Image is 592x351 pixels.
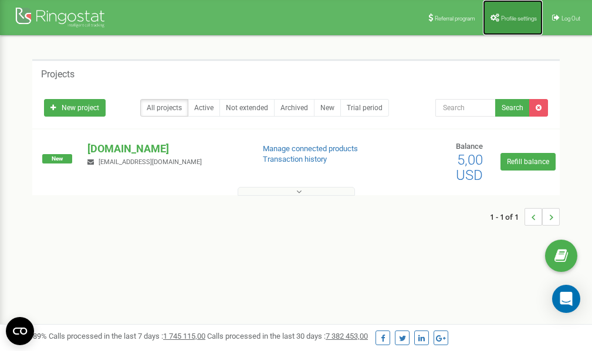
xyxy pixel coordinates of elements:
[263,155,327,163] a: Transaction history
[207,332,368,340] span: Calls processed in the last 30 days :
[49,332,205,340] span: Calls processed in the last 7 days :
[561,15,580,22] span: Log Out
[456,142,483,151] span: Balance
[501,15,537,22] span: Profile settings
[44,99,106,117] a: New project
[274,99,314,117] a: Archived
[326,332,368,340] u: 7 382 453,00
[435,15,475,22] span: Referral program
[99,158,202,166] span: [EMAIL_ADDRESS][DOMAIN_NAME]
[495,99,530,117] button: Search
[500,153,556,171] a: Refill balance
[552,285,580,313] div: Open Intercom Messenger
[140,99,188,117] a: All projects
[314,99,341,117] a: New
[340,99,389,117] a: Trial period
[188,99,220,117] a: Active
[42,154,72,163] span: New
[87,141,243,156] p: [DOMAIN_NAME]
[41,69,75,80] h5: Projects
[435,99,496,117] input: Search
[490,208,525,226] span: 1 - 1 of 1
[219,99,275,117] a: Not extended
[263,144,358,153] a: Manage connected products
[456,152,483,183] span: 5,00 USD
[163,332,205,340] u: 1 745 115,00
[490,196,560,237] nav: ...
[6,317,34,345] button: Open CMP widget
